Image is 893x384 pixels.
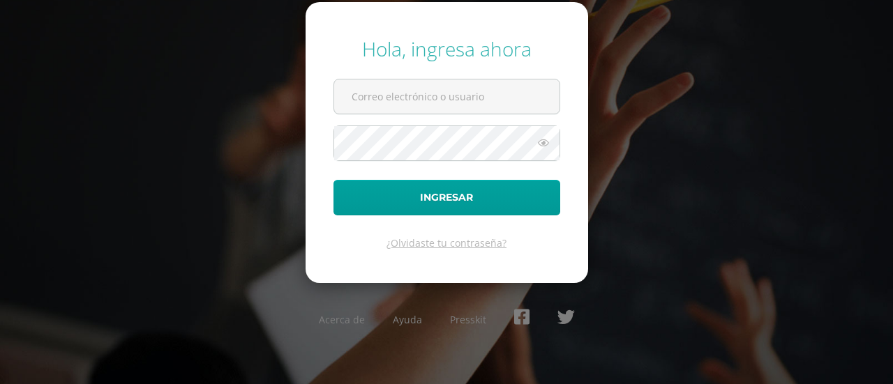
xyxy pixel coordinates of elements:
a: Presskit [450,313,486,326]
a: ¿Olvidaste tu contraseña? [387,236,506,249]
div: Hola, ingresa ahora [333,36,560,62]
a: Acerca de [319,313,365,326]
input: Correo electrónico o usuario [334,79,560,114]
button: Ingresar [333,180,560,215]
a: Ayuda [393,313,422,326]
